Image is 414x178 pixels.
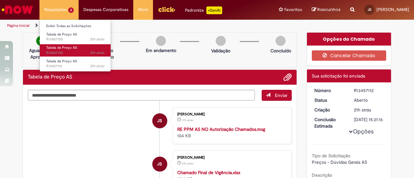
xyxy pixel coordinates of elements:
img: ServiceNow [1,3,34,16]
div: Jose Gabriel Medeiros Souza [152,157,167,172]
a: RE PPM AS NO Autorização Chamados.msg [177,126,265,132]
img: click_logo_yellow_360x200.png [158,5,175,14]
span: R13457112 [46,64,104,69]
span: JS [157,113,162,129]
textarea: Digite sua mensagem aqui... [28,90,255,100]
span: 21h atrás [90,37,104,42]
img: img-circle-grey.png [216,36,226,46]
img: img-circle-grey.png [276,36,286,46]
b: Descrição [312,172,332,178]
img: img-circle-grey.png [156,36,166,46]
b: Tipo de Solicitação [312,153,350,159]
button: Cancelar Chamado [312,50,387,61]
span: JS [368,7,371,12]
span: Preços - Dúvidas Gerais AS [312,159,367,165]
span: 21h atrás [182,162,193,165]
dt: Número [310,87,349,94]
span: Enviar [275,92,288,98]
a: Aberto R13457130 : Tabela de Preço AS [40,44,111,56]
div: Padroniza [185,6,222,14]
span: [PERSON_NAME] [376,7,409,12]
span: 21h atrás [90,50,104,55]
span: 17h atrás [182,118,193,122]
span: R13457130 [46,50,104,56]
dt: Criação [310,107,349,113]
img: check-circle-green.png [36,36,46,46]
span: Requisições [44,6,67,13]
p: Validação [211,47,230,54]
p: Em andamento [146,47,176,54]
a: Aberto R13457150 : Tabela de Preço AS [40,31,111,43]
a: Aberto R13457112 : Tabela de Preço AS [40,58,111,70]
span: 21h atrás [354,107,371,113]
button: Enviar [262,90,292,101]
time: 28/08/2025 14:55:26 [182,118,193,122]
dt: Conclusão Estimada [310,116,349,129]
p: Aguardando Aprovação [26,47,57,60]
span: 21h atrás [90,64,104,68]
span: Tabela de Preço AS [46,32,77,37]
div: Aberto [354,97,384,103]
span: Despesas Corporativas [83,6,128,13]
span: Favoritos [284,6,302,13]
div: 28/08/2025 11:21:12 [354,107,384,113]
span: More [138,6,148,13]
ul: Trilhas de página [5,20,271,32]
h2: Tabela de Preço AS Histórico de tíquete [28,74,72,80]
span: Tabela de Preço AS [46,45,77,50]
time: 28/08/2025 11:23:03 [90,50,104,55]
div: [DATE] 15:21:16 [354,116,384,123]
a: Rascunhos [312,7,341,13]
time: 28/08/2025 11:21:01 [182,162,193,165]
dt: Status [310,97,349,103]
span: 3 [68,7,74,13]
span: Sua solicitação foi enviada [312,73,365,79]
span: Rascunhos [317,6,341,13]
a: Chamado Final de Vigência.xlsx [177,170,240,175]
p: +GenAi [206,6,222,14]
div: 104 KB [177,126,285,139]
div: [PERSON_NAME] [177,156,285,160]
span: JS [157,156,162,172]
div: R13457112 [354,87,384,94]
time: 28/08/2025 11:25:43 [90,37,104,42]
div: Jose Gabriel Medeiros Souza [152,113,167,128]
div: Opções do Chamado [307,33,391,46]
time: 28/08/2025 11:21:12 [354,107,371,113]
a: Página inicial [7,23,29,28]
p: Concluído [270,47,291,54]
span: R13457150 [46,37,104,42]
ul: Requisições [39,19,111,72]
a: Exibir Todas as Solicitações [40,23,111,30]
button: Adicionar anexos [283,73,292,81]
div: [PERSON_NAME] [177,112,285,116]
span: Tabela de Preço AS [46,59,77,64]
